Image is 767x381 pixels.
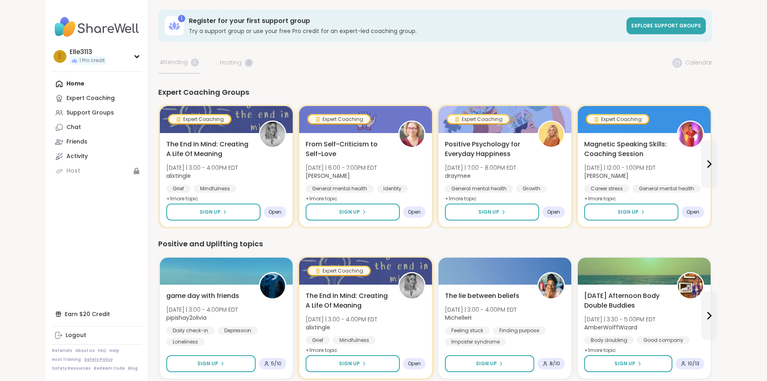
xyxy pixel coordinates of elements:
b: MichelleH [445,314,471,322]
div: Support Groups [66,109,114,117]
span: [DATE] | 7:00 - 8:00PM EDT [445,164,516,172]
a: Explore support groups [626,17,706,34]
a: Support Groups [52,106,142,120]
div: Expert Coaching [169,115,230,123]
span: Sign Up [197,360,218,367]
span: Sign Up [339,360,360,367]
a: Redeem Code [94,366,125,371]
div: Logout [66,331,86,339]
div: Friends [66,138,87,146]
span: Positive Psychology for Everyday Happiness [445,139,529,159]
a: Chat [52,120,142,135]
span: Open [686,209,699,215]
span: Sign Up [614,360,635,367]
div: Loneliness [166,338,205,346]
div: Expert Coaching [308,115,370,123]
div: Feeling stuck [445,327,490,335]
button: Sign Up [306,204,400,221]
div: Imposter syndrome [445,338,506,346]
div: Expert Coaching Groups [158,87,712,98]
span: [DATE] | 3:00 - 4:00PM EDT [166,306,238,314]
span: 8 / 10 [550,360,560,367]
div: Activity [66,152,88,160]
span: Sign Up [200,208,221,216]
div: Expert Coaching [448,115,509,123]
span: game day with friends [166,291,239,301]
span: [DATE] | 6:00 - 7:00PM EDT [306,164,377,172]
span: Sign Up [618,208,639,216]
div: Finding purpose [493,327,546,335]
a: Safety Resources [52,366,91,371]
b: alixtingle [166,172,191,180]
span: Open [547,209,560,215]
b: [PERSON_NAME] [306,172,350,180]
span: Open [408,209,421,215]
span: Sign Up [476,360,497,367]
img: ShareWell Nav Logo [52,13,142,41]
img: alixtingle [399,273,424,298]
a: Referrals [52,348,72,354]
span: The End In Mind: Creating A Life Of Meaning [166,139,250,159]
span: [DATE] | 3:00 - 4:00PM EDT [166,164,238,172]
a: Help [110,348,119,354]
span: [DATE] | 3:00 - 4:00PM EDT [306,315,377,323]
span: [DATE] | 3:00 - 4:00PM EDT [445,306,517,314]
b: AmberWolffWizard [584,323,637,331]
div: Grief [306,336,330,344]
div: 1 [178,15,185,22]
div: Career stress [584,185,629,193]
b: [PERSON_NAME] [584,172,628,180]
h3: Try a support group or use your free Pro credit for an expert-led coaching group. [189,27,622,35]
button: Sign Up [166,204,260,221]
b: alixtingle [306,323,330,331]
span: From Self-Criticism to Self-Love [306,139,389,159]
div: Host [66,167,80,175]
a: Friends [52,135,142,149]
b: pipishay2olivia [166,314,207,322]
span: 1 Pro credit [79,57,105,64]
span: The lie between beliefs [445,291,519,301]
div: Grief [166,185,190,193]
div: Daily check-in [166,327,215,335]
div: General mental health [633,185,701,193]
div: Expert Coaching [308,267,370,275]
div: General mental health [306,185,374,193]
a: FAQ [98,348,106,354]
img: MichelleH [539,273,564,298]
div: Mindfulness [194,185,236,193]
span: E [58,51,62,62]
div: Expert Coaching [66,94,115,102]
a: Logout [52,328,142,343]
div: Positive and Uplifting topics [158,238,712,250]
span: 5 / 10 [271,360,281,367]
a: Blog [128,366,138,371]
a: Expert Coaching [52,91,142,106]
span: [DATE] | 12:00 - 1:00PM EDT [584,164,655,172]
span: Open [269,209,281,215]
div: Earn $20 Credit [52,307,142,321]
img: AmberWolffWizard [678,273,703,298]
a: Safety Policy [84,357,113,362]
span: Magnetic Speaking Skills: Coaching Session [584,139,668,159]
button: Sign Up [166,355,256,372]
h3: Register for your first support group [189,17,622,25]
span: Sign Up [478,208,499,216]
div: Growth [516,185,547,193]
span: [DATE] | 3:30 - 5:00PM EDT [584,315,655,323]
span: 10 / 13 [688,360,699,367]
div: Chat [66,123,81,131]
span: The End In Mind: Creating A Life Of Meaning [306,291,389,310]
img: draymee [539,122,564,147]
b: draymee [445,172,471,180]
img: Fausta [399,122,424,147]
div: General mental health [445,185,513,193]
div: Elle3113 [70,48,106,56]
div: Depression [218,327,258,335]
div: Expert Coaching [587,115,648,123]
span: [DATE] Afternoon Body Double Buddies [584,291,668,310]
button: Sign Up [306,355,400,372]
a: Activity [52,149,142,164]
img: alixtingle [260,122,285,147]
button: Sign Up [584,204,678,221]
a: Host Training [52,357,81,362]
